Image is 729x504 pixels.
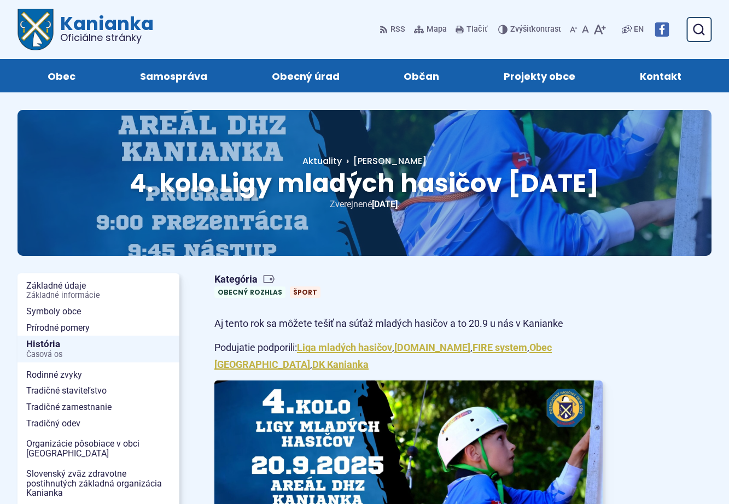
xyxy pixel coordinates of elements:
a: Tradičné zamestnanie [18,399,179,415]
a: [DOMAIN_NAME] [394,342,470,353]
span: Kanianka [54,14,154,43]
p: Aj tento rok sa môžete tešiť na súťaž mladých hasičov a to 20.9 u nás v Kanianke [214,315,603,332]
a: Aktuality [302,155,342,167]
span: Základné informácie [26,291,171,300]
a: Organizácie pôsobiace v obci [GEOGRAPHIC_DATA] [18,436,179,461]
p: Podujatie podporili: , , , , [214,339,603,373]
a: Symboly obce [18,303,179,320]
button: Zmenšiť veľkosť písma [568,18,580,41]
span: Oficiálne stránky [60,33,154,43]
a: Prírodné pomery [18,320,179,336]
a: Obec [26,59,97,92]
a: Rodinné zvyky [18,367,179,383]
span: Projekty obce [504,59,575,92]
img: Prejsť na domovskú stránku [18,9,54,50]
a: Základné údajeZákladné informácie [18,278,179,303]
a: Kontakt [619,59,703,92]
a: EN [632,23,646,36]
a: Obec [GEOGRAPHIC_DATA] [214,342,552,370]
a: HistóriaČasová os [18,336,179,362]
span: Kontakt [640,59,681,92]
a: Slovenský zväz zdravotne postihnutých základná organizácia Kanianka [18,466,179,501]
span: Zvýšiť [510,25,532,34]
a: DK Kanianka [312,359,369,370]
span: Kategória [214,273,325,286]
span: Občan [404,59,439,92]
span: Tradičný odev [26,415,171,432]
a: Mapa [412,18,449,41]
span: 4. kolo Ligy mladých hasičov [DATE] [130,166,599,201]
span: Symboly obce [26,303,171,320]
a: Obecný úrad [250,59,361,92]
span: Slovenský zväz zdravotne postihnutých základná organizácia Kanianka [26,466,171,501]
span: Časová os [26,350,171,359]
a: Liga mladých hasičov [297,342,392,353]
a: Samospráva [119,59,229,92]
span: Organizácie pôsobiace v obci [GEOGRAPHIC_DATA] [26,436,171,461]
img: Prejsť na Facebook stránku [655,22,669,37]
a: [PERSON_NAME] [342,155,427,167]
a: Obecný rozhlas [214,286,285,298]
a: FIRE system [473,342,527,353]
a: Logo Kanianka, prejsť na domovskú stránku. [18,9,154,50]
span: Obecný úrad [272,59,340,92]
span: Tradičné zamestnanie [26,399,171,415]
button: Nastaviť pôvodnú veľkosť písma [580,18,591,41]
button: Zväčšiť veľkosť písma [591,18,608,41]
span: RSS [390,23,405,36]
button: Zvýšiťkontrast [498,18,563,41]
a: Tradičné staviteľstvo [18,383,179,399]
span: Mapa [427,23,447,36]
span: Samospráva [140,59,207,92]
a: Občan [383,59,461,92]
span: Tradičné staviteľstvo [26,383,171,399]
button: Tlačiť [453,18,489,41]
a: Projekty obce [482,59,597,92]
a: RSS [380,18,407,41]
p: Zverejnené . [53,197,676,212]
span: Tlačiť [466,25,487,34]
span: Základné údaje [26,278,171,303]
span: Rodinné zvyky [26,367,171,383]
span: [PERSON_NAME] [353,155,427,167]
span: Prírodné pomery [26,320,171,336]
span: EN [634,23,644,36]
span: Obec [48,59,75,92]
a: Tradičný odev [18,415,179,432]
span: História [26,336,171,362]
span: [DATE] [372,199,398,209]
a: Šport [290,286,320,298]
span: kontrast [510,25,561,34]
